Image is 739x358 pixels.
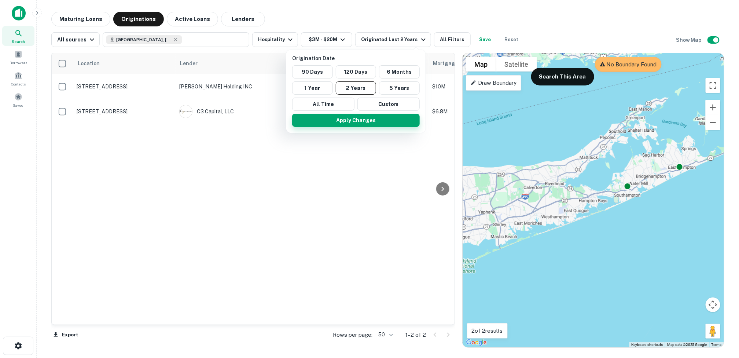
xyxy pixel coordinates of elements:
[379,65,420,78] button: 6 Months
[702,299,739,335] iframe: Chat Widget
[292,81,333,95] button: 1 Year
[379,81,420,95] button: 5 Years
[292,114,420,127] button: Apply Changes
[336,65,376,78] button: 120 Days
[292,65,333,78] button: 90 Days
[357,98,420,111] button: Custom
[292,98,354,111] button: All Time
[336,81,376,95] button: 2 Years
[292,54,423,62] p: Origination Date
